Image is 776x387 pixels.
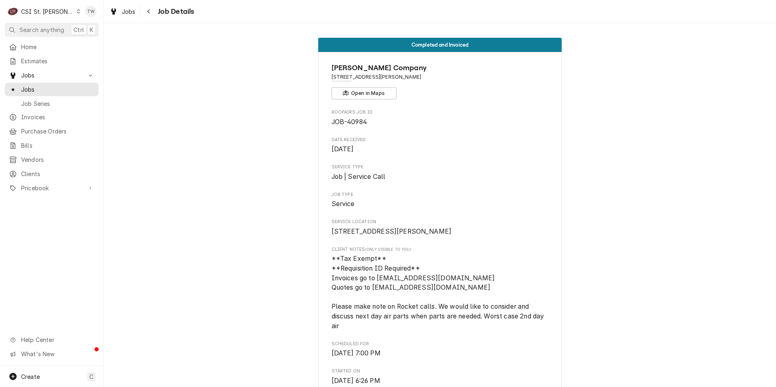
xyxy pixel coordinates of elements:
div: TW [85,6,97,17]
div: CSI St. [PERSON_NAME] [21,7,74,16]
span: Clients [21,170,95,178]
a: Jobs [106,5,139,18]
a: Home [5,40,99,54]
div: Service Location [332,219,549,236]
span: [object Object] [332,254,549,331]
a: Go to Jobs [5,69,99,82]
div: [object Object] [332,246,549,331]
span: Pricebook [21,184,82,192]
div: CSI St. Louis's Avatar [7,6,19,17]
span: Ctrl [73,26,84,34]
span: Estimates [21,57,95,65]
span: Service Location [332,219,549,225]
span: K [90,26,93,34]
a: Go to What's New [5,347,99,361]
span: Date Received [332,144,549,154]
span: [STREET_ADDRESS][PERSON_NAME] [332,228,452,235]
span: Roopairs Job ID [332,117,549,127]
div: Client Information [332,62,549,99]
div: Job Type [332,191,549,209]
span: Jobs [21,85,95,94]
span: Search anything [19,26,64,34]
span: Jobs [21,71,82,80]
span: Jobs [122,7,136,16]
span: Roopairs Job ID [332,109,549,116]
span: Name [332,62,549,73]
span: Create [21,373,40,380]
a: Go to Help Center [5,333,99,346]
span: (Only Visible to You) [365,247,411,252]
div: Status [318,38,562,52]
a: Vendors [5,153,99,166]
span: Scheduled For [332,341,549,347]
span: Purchase Orders [21,127,95,135]
a: Estimates [5,54,99,68]
a: Invoices [5,110,99,124]
span: What's New [21,350,94,358]
span: Job Series [21,99,95,108]
span: Home [21,43,95,51]
span: Started On [332,376,549,386]
button: Open in Maps [332,87,397,99]
span: C [89,372,93,381]
span: JOB-40984 [332,118,367,126]
span: Bills [21,141,95,150]
button: Search anythingCtrlK [5,23,99,37]
span: Invoices [21,113,95,121]
a: Go to Pricebook [5,181,99,195]
span: Job | Service Call [332,173,386,181]
span: Job Details [155,6,194,17]
span: Help Center [21,335,94,344]
span: [DATE] 7:00 PM [332,349,381,357]
span: Client Notes [332,246,549,253]
span: [DATE] 6:26 PM [332,377,380,385]
div: Tori Warrick's Avatar [85,6,97,17]
span: Service Location [332,227,549,236]
span: Service Type [332,172,549,182]
a: Clients [5,167,99,181]
span: Scheduled For [332,348,549,358]
span: Vendors [21,155,95,164]
span: Job Type [332,199,549,209]
a: Bills [5,139,99,152]
a: Purchase Orders [5,125,99,138]
span: Date Received [332,137,549,143]
div: Started On [332,368,549,385]
span: Service Type [332,164,549,170]
span: Service [332,200,355,208]
a: Job Series [5,97,99,110]
div: C [7,6,19,17]
span: [DATE] [332,145,354,153]
div: Scheduled For [332,341,549,358]
span: Address [332,73,549,81]
span: Job Type [332,191,549,198]
div: Roopairs Job ID [332,109,549,127]
button: Navigate back [142,5,155,18]
span: Started On [332,368,549,374]
span: **Tax Exempt** **Requisition ID Required** Invoices go to [EMAIL_ADDRESS][DOMAIN_NAME] Quotes go ... [332,255,546,329]
div: Service Type [332,164,549,181]
a: Jobs [5,83,99,96]
div: Date Received [332,137,549,154]
span: Completed and Invoiced [412,42,469,47]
